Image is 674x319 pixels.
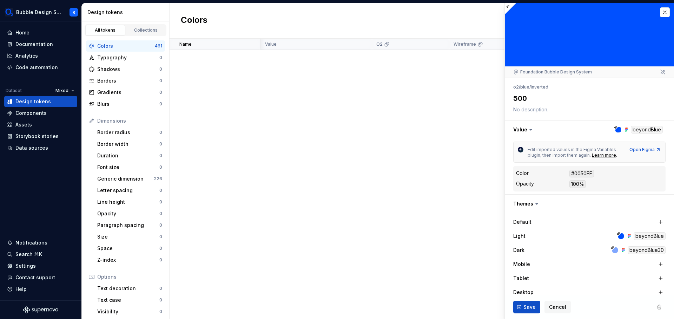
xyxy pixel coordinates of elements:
div: Options [97,273,162,280]
a: Storybook stories [4,131,77,142]
a: Learn more [592,152,616,158]
div: Collections [128,27,164,33]
div: Storybook stories [15,133,59,140]
div: Duration [97,152,159,159]
label: Desktop [513,289,534,296]
div: Space [97,245,159,252]
div: 0 [159,234,162,240]
a: Settings [4,260,77,272]
button: Contact support [4,272,77,283]
div: Design tokens [15,98,51,105]
div: Code automation [15,64,58,71]
div: Opacity [516,180,534,187]
span: Cancel [549,304,566,311]
p: O2 [376,41,383,47]
h2: Colors [181,14,207,27]
div: Contact support [15,274,55,281]
div: 0 [159,297,162,303]
label: Light [513,233,526,240]
a: Colors461 [86,40,165,52]
div: beyondBlue30 [628,246,666,254]
a: Generic dimension226 [94,173,165,184]
a: Shadows0 [86,64,165,75]
a: Letter spacing0 [94,185,165,196]
div: Foundation Bubble Design System [513,69,592,75]
div: 100% [569,180,586,188]
div: Help [15,286,27,293]
a: Opacity0 [94,208,165,219]
a: Border width0 [94,138,165,150]
div: Font size [97,164,159,171]
div: Border width [97,141,159,148]
textarea: 500 [512,92,664,105]
div: Paragraph spacing [97,222,159,229]
div: Assets [15,121,32,128]
div: 0 [159,164,162,170]
div: 0 [159,211,162,216]
button: Cancel [544,301,571,313]
label: Default [513,219,531,226]
div: Shadows [97,66,159,73]
a: Paragraph spacing0 [94,220,165,231]
a: Supernova Logo [23,306,58,313]
a: Size0 [94,231,165,242]
button: Help [4,284,77,295]
div: Color [516,170,529,177]
div: 0 [159,199,162,205]
a: Assets [4,119,77,130]
div: Design tokens [87,9,166,16]
div: Line height [97,198,159,206]
a: Components [4,108,77,119]
div: Gradients [97,89,159,96]
button: Mixed [52,86,77,96]
div: 0 [159,286,162,291]
button: Bubble Design SystemR [1,5,80,20]
label: Tablet [513,275,529,282]
div: Borders [97,77,159,84]
button: Save [513,301,540,313]
div: Visibility [97,308,159,315]
button: Notifications [4,237,77,248]
div: Text case [97,297,159,304]
div: Colors [97,43,155,50]
span: Save [523,304,536,311]
div: 0 [159,188,162,193]
a: Font size0 [94,162,165,173]
li: / [529,84,531,90]
span: Edit imported values in the Figma Variables plugin, then import them again. [528,147,617,158]
div: Letter spacing [97,187,159,194]
div: 0 [159,153,162,158]
div: Settings [15,262,36,269]
div: Opacity [97,210,159,217]
a: Design tokens [4,96,77,107]
a: Analytics [4,50,77,61]
div: Size [97,233,159,240]
div: Analytics [15,52,38,59]
div: 0 [159,55,162,60]
div: 461 [155,43,162,49]
a: Text decoration0 [94,283,165,294]
a: Line height0 [94,196,165,208]
div: 0 [159,78,162,84]
span: . [616,152,617,158]
button: Search ⌘K [4,249,77,260]
div: 0 [159,141,162,147]
p: Wireframe [454,41,476,47]
li: o2 [513,84,519,90]
div: Border radius [97,129,159,136]
a: Z-index0 [94,254,165,266]
div: 226 [154,176,162,182]
a: Text case0 [94,294,165,306]
div: beyondBlue [634,232,666,240]
a: Open Figma [629,147,661,152]
div: 0 [159,130,162,135]
div: 0 [159,257,162,263]
div: Notifications [15,239,47,246]
a: Gradients0 [86,87,165,98]
a: Typography0 [86,52,165,63]
a: Home [4,27,77,38]
div: Generic dimension [97,175,154,182]
div: Typography [97,54,159,61]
